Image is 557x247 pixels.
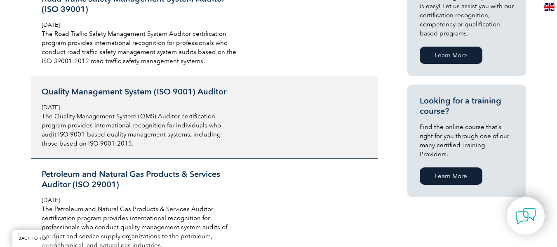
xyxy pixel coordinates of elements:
[544,3,555,11] img: en
[12,230,55,247] a: BACK TO TOP
[42,169,237,190] h3: Petroleum and Natural Gas Products & Services Auditor (ISO 29001)
[420,167,482,185] a: Learn More
[42,197,60,204] span: [DATE]
[42,104,60,111] span: [DATE]
[515,206,536,226] img: contact-chat.png
[42,87,237,97] h3: Quality Management System (ISO 9001) Auditor
[420,96,514,116] h3: Looking for a training course?
[42,29,237,66] p: The Road Traffic Safety Management System Auditor certification program provides international re...
[42,112,237,148] p: The Quality Management System (QMS) Auditor certification program provides international recognit...
[420,47,482,64] a: Learn More
[42,21,60,28] span: [DATE]
[31,76,378,159] a: Quality Management System (ISO 9001) Auditor [DATE] The Quality Management System (QMS) Auditor c...
[420,122,514,159] p: Find the online course that’s right for you through one of our many certified Training Providers.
